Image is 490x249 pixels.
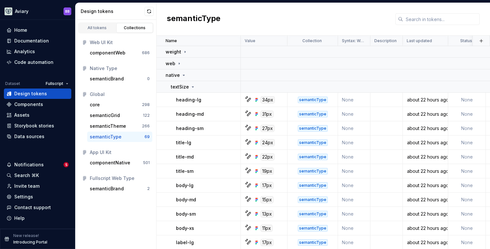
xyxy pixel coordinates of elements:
[14,27,27,33] div: Home
[87,121,152,131] button: semanticTheme266
[342,38,365,43] p: Syntax: Web
[261,139,275,146] div: 24px
[176,111,204,117] p: heading-md
[176,182,193,189] p: body-lg
[403,154,448,160] div: about 22 hours ago
[43,79,71,88] button: Fullscript
[261,168,274,175] div: 19px
[166,38,177,43] p: Name
[176,196,196,203] p: body-md
[403,111,448,117] div: about 22 hours ago
[13,240,47,245] p: Introducing Portal
[14,172,39,179] div: Search ⌘K
[403,13,480,25] input: Search in tokens...
[90,91,150,98] div: Global
[403,196,448,203] div: about 22 hours ago
[403,182,448,189] div: about 22 hours ago
[90,65,150,72] div: Native Type
[87,110,152,121] button: semanticGrid122
[448,107,486,121] td: None
[1,4,74,18] button: AviaryBB
[298,225,328,231] div: semanticType
[4,160,71,170] button: Notifications5
[14,215,25,221] div: Help
[14,38,49,44] div: Documentation
[14,112,29,118] div: Assets
[65,9,70,14] div: BB
[338,121,370,136] td: None
[298,196,328,203] div: semanticType
[338,93,370,107] td: None
[87,132,152,142] button: semanticType69
[298,211,328,217] div: semanticType
[167,13,220,25] h2: semanticType
[176,154,194,160] p: title-md
[298,111,328,117] div: semanticType
[407,38,432,43] p: Last updated
[87,74,152,84] button: semanticBrand0
[90,175,150,182] div: Fullscript Web Type
[4,170,71,181] button: Search ⌘K
[90,101,100,108] div: core
[338,164,370,178] td: None
[4,99,71,110] a: Components
[4,121,71,131] a: Storybook stories
[14,204,51,211] div: Contact support
[176,239,194,246] p: label-lg
[176,211,196,217] p: body-sm
[4,202,71,213] button: Contact support
[448,164,486,178] td: None
[166,60,175,67] p: web
[4,57,71,67] a: Code automation
[403,125,448,132] div: about 22 hours ago
[298,239,328,246] div: semanticType
[261,153,274,160] div: 22px
[448,150,486,164] td: None
[448,221,486,235] td: None
[261,111,274,118] div: 31px
[261,210,274,218] div: 13px
[90,123,126,129] div: semanticTheme
[448,93,486,107] td: None
[4,110,71,120] a: Assets
[176,139,191,146] p: title-lg
[298,139,328,146] div: semanticType
[171,84,189,90] p: textSize
[14,183,40,189] div: Invite team
[81,8,145,15] div: Design tokens
[338,193,370,207] td: None
[142,124,150,129] div: 266
[14,161,44,168] div: Notifications
[261,96,275,103] div: 34px
[87,100,152,110] button: core298
[261,182,274,189] div: 17px
[403,239,448,246] div: about 22 hours ago
[14,90,47,97] div: Design tokens
[14,133,44,140] div: Data sources
[14,101,43,108] div: Components
[4,181,71,191] a: Invite team
[87,48,152,58] button: componentWeb686
[4,25,71,35] a: Home
[448,193,486,207] td: None
[338,150,370,164] td: None
[90,50,125,56] div: componentWeb
[448,121,486,136] td: None
[403,97,448,103] div: about 22 hours ago
[87,184,152,194] button: semanticBrand2
[302,38,322,43] p: Collection
[143,113,150,118] div: 122
[147,186,150,191] div: 2
[176,168,193,174] p: title-sm
[338,221,370,235] td: None
[90,76,124,82] div: semanticBrand
[5,7,12,15] img: 256e2c79-9abd-4d59-8978-03feab5a3943.png
[4,131,71,142] a: Data sources
[298,182,328,189] div: semanticType
[261,196,274,203] div: 15px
